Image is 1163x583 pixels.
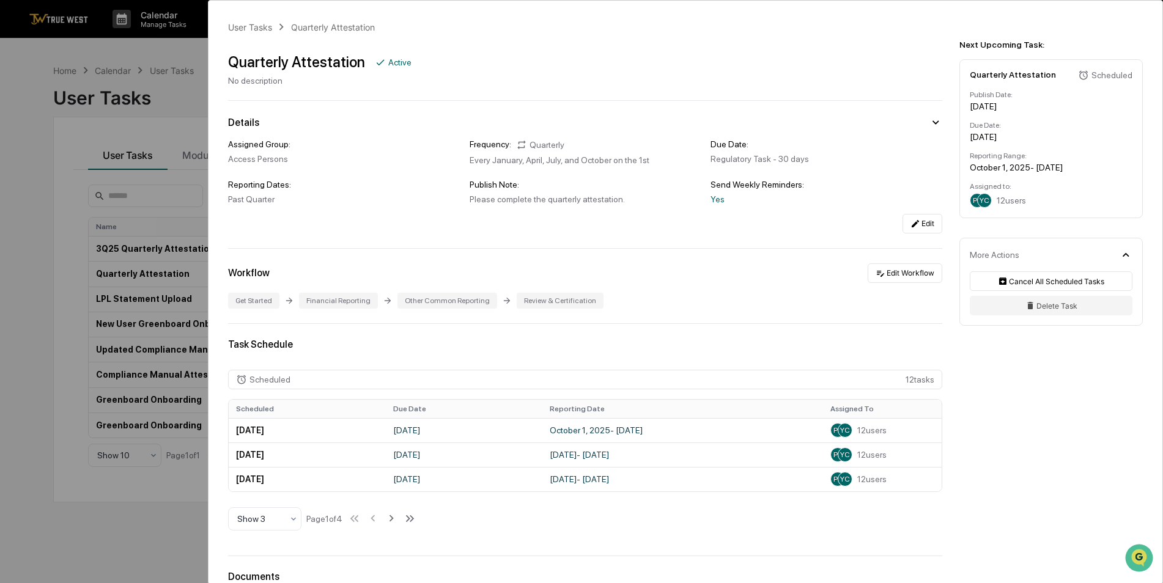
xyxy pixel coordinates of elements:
div: Scheduled [249,375,290,384]
div: Get Started [228,293,279,309]
a: 🗄️Attestations [84,149,157,171]
td: [DATE] - [DATE] [542,442,823,467]
button: Start new chat [208,97,223,112]
div: Start new chat [42,94,201,106]
span: YC [840,450,850,459]
th: Assigned To [823,400,942,418]
th: Scheduled [229,400,385,418]
span: Pylon [122,207,148,216]
img: 1746055101610-c473b297-6a78-478c-a979-82029cc54cd1 [12,94,34,116]
td: [DATE] [229,418,385,442]
td: [DATE] [229,467,385,491]
button: Edit Workflow [868,263,942,283]
div: Assigned Group: [228,139,460,149]
div: Quarterly Attestation [970,70,1056,79]
div: October 1, 2025 - [DATE] [970,163,1132,172]
span: YC [980,196,989,205]
span: Attestations [101,154,152,166]
div: Due Date: [711,139,942,149]
div: 🖐️ [12,155,22,165]
p: How can we help? [12,26,223,45]
div: Details [228,117,259,128]
div: Reporting Range: [970,152,1132,160]
div: Other Common Reporting [397,293,497,309]
a: 🔎Data Lookup [7,172,82,194]
td: October 1, 2025 - [DATE] [542,418,823,442]
td: [DATE] [386,467,542,491]
div: Quarterly Attestation [228,53,365,71]
div: No description [228,76,412,86]
div: Quarterly Attestation [291,22,375,32]
td: [DATE] [386,442,542,467]
th: Reporting Date [542,400,823,418]
div: Reporting Dates: [228,180,460,189]
span: 12 users [857,450,887,460]
div: Financial Reporting [299,293,378,309]
td: [DATE] - [DATE] [542,467,823,491]
div: Next Upcoming Task: [959,40,1143,50]
a: Powered byPylon [86,207,148,216]
span: YC [840,426,850,435]
span: Data Lookup [24,177,77,189]
div: Documents [228,571,942,582]
div: Quarterly [516,139,564,150]
div: Workflow [228,267,270,279]
div: Review & Certification [517,293,604,309]
span: PB [833,450,842,459]
iframe: Open customer support [1124,543,1157,576]
span: PB [833,426,842,435]
span: PB [833,475,842,483]
div: Publish Note: [470,180,701,189]
div: We're available if you need us! [42,106,155,116]
button: Edit [903,214,942,233]
div: Scheduled [1091,70,1132,80]
div: Yes [711,194,942,204]
div: Regulatory Task - 30 days [711,154,942,164]
div: Due Date: [970,121,1132,130]
th: Due Date [386,400,542,418]
div: 🗄️ [89,155,98,165]
div: 12 task s [228,370,942,389]
td: [DATE] [229,442,385,467]
div: Please complete the quarterly attestation. [470,194,701,204]
div: Page 1 of 4 [306,514,342,524]
div: Task Schedule [228,339,942,350]
span: PB [973,196,981,205]
div: Send Weekly Reminders: [711,180,942,189]
span: YC [840,475,850,483]
div: 🔎 [12,178,22,188]
button: Cancel All Scheduled Tasks [970,271,1132,291]
span: 12 users [857,474,887,484]
span: 12 users [857,425,887,435]
div: User Tasks [228,22,272,32]
div: Access Persons [228,154,460,164]
div: More Actions [970,250,1019,260]
div: [DATE] [970,132,1132,142]
div: Assigned to: [970,182,1132,191]
div: Past Quarter [228,194,460,204]
span: 12 users [997,196,1026,205]
div: Publish Date: [970,90,1132,99]
div: Active [388,57,412,67]
div: [DATE] [970,101,1132,111]
span: Preclearance [24,154,79,166]
td: [DATE] [386,418,542,442]
div: Frequency: [470,139,511,150]
button: Delete Task [970,296,1132,315]
div: Every January, April, July, and October on the 1st [470,155,701,165]
a: 🖐️Preclearance [7,149,84,171]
